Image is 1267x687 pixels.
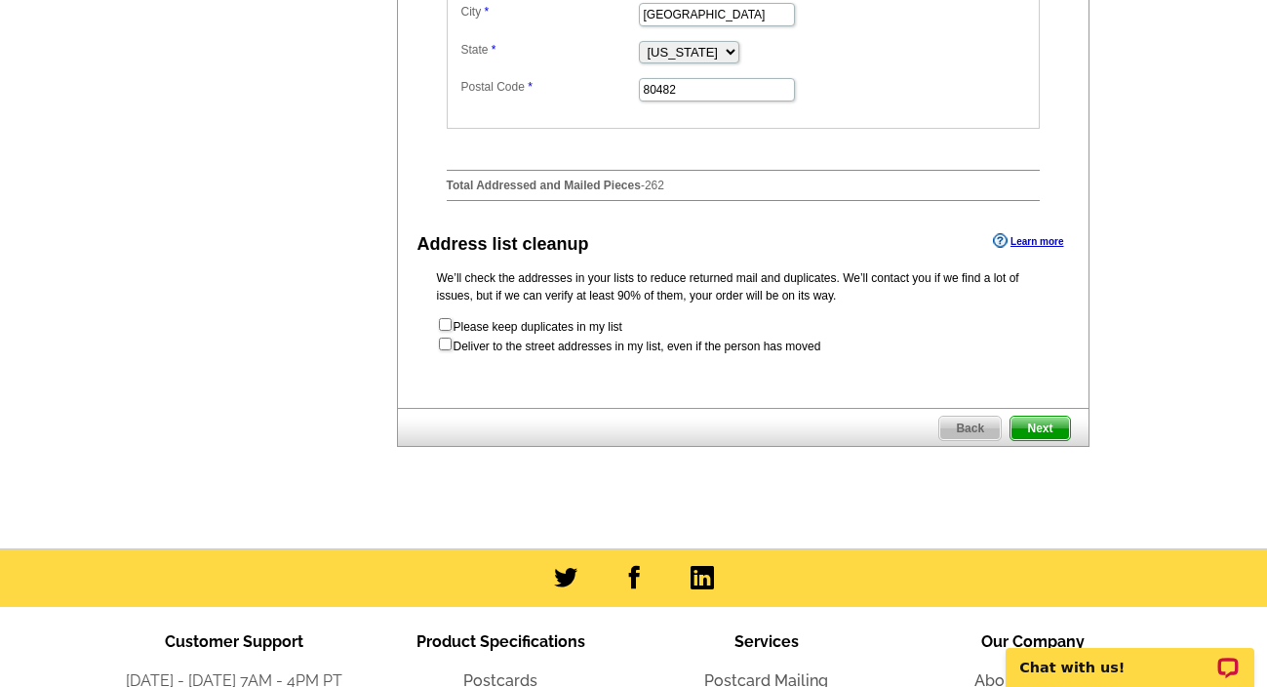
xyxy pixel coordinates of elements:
span: Customer Support [165,632,303,651]
span: Our Company [981,632,1085,651]
span: Back [939,417,1001,440]
div: Address list cleanup [417,231,589,258]
p: We’ll check the addresses in your lists to reduce returned mail and duplicates. We’ll contact you... [437,269,1049,304]
label: Postal Code [461,78,637,96]
iframe: LiveChat chat widget [993,626,1267,687]
a: Back [938,416,1002,441]
strong: Total Addressed and Mailed Pieces [447,179,641,192]
span: Next [1010,417,1069,440]
label: State [461,41,637,59]
span: Services [734,632,799,651]
form: Please keep duplicates in my list Deliver to the street addresses in my list, even if the person ... [437,316,1049,355]
span: Product Specifications [416,632,585,651]
a: Learn more [993,233,1063,249]
label: City [461,3,637,20]
span: 262 [645,179,664,192]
